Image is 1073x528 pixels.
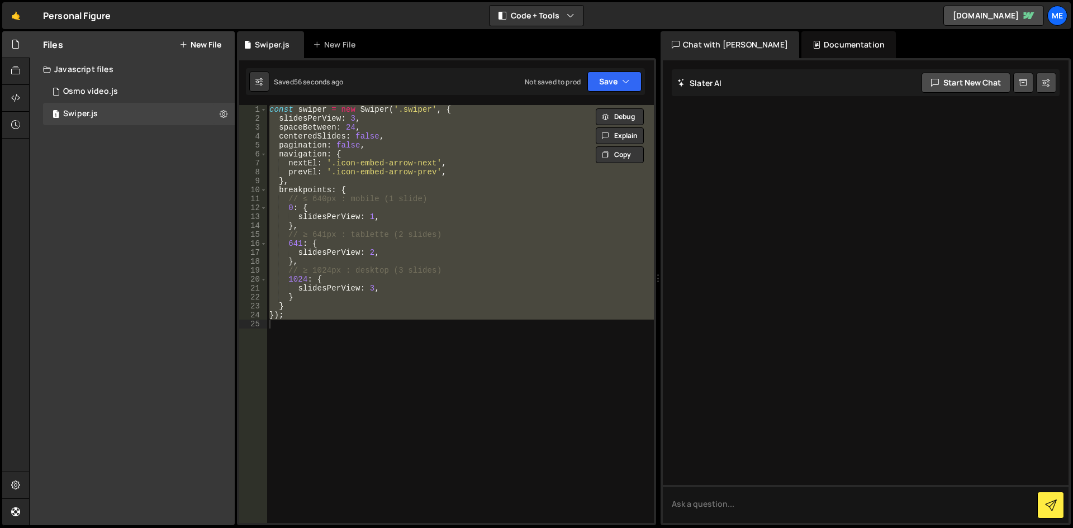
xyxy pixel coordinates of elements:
div: 7 [239,159,267,168]
div: 6 [239,150,267,159]
button: Copy [596,146,644,163]
div: New File [313,39,360,50]
div: 17 [239,248,267,257]
a: Me [1047,6,1067,26]
div: Osmo video.js [63,87,118,97]
div: 9 [239,177,267,185]
button: Debug [596,108,644,125]
div: 16 [239,239,267,248]
div: 15 [239,230,267,239]
button: New File [179,40,221,49]
a: [DOMAIN_NAME] [943,6,1044,26]
div: 12 [239,203,267,212]
div: 23 [239,302,267,311]
div: 8 [239,168,267,177]
div: 17006/46733.js [43,103,235,125]
div: 20 [239,275,267,284]
div: 14 [239,221,267,230]
div: 25 [239,320,267,329]
div: 22 [239,293,267,302]
button: Explain [596,127,644,144]
div: Personal Figure [43,9,111,22]
h2: Files [43,39,63,51]
div: 10 [239,185,267,194]
div: Documentation [801,31,896,58]
div: Not saved to prod [525,77,581,87]
div: Javascript files [30,58,235,80]
div: 24 [239,311,267,320]
div: 4 [239,132,267,141]
div: Chat with [PERSON_NAME] [661,31,799,58]
span: 1 [53,111,59,120]
div: 19 [239,266,267,275]
div: Swiper.js [255,39,289,50]
div: 18 [239,257,267,266]
button: Code + Tools [490,6,583,26]
h2: Slater AI [677,78,722,88]
div: 5 [239,141,267,150]
div: Swiper.js [63,109,98,119]
button: Save [587,72,642,92]
div: 21 [239,284,267,293]
div: 11 [239,194,267,203]
div: 56 seconds ago [294,77,343,87]
div: 3 [239,123,267,132]
div: Saved [274,77,343,87]
div: 2 [239,114,267,123]
div: 17006/46656.js [43,80,235,103]
a: 🤙 [2,2,30,29]
div: 13 [239,212,267,221]
button: Start new chat [922,73,1010,93]
div: 1 [239,105,267,114]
